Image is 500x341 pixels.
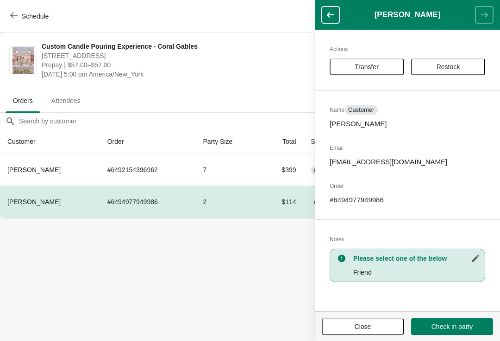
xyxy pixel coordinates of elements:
span: [PERSON_NAME] [7,198,61,206]
img: Custom Candle Pouring Experience - Coral Gables [12,47,34,74]
p: Friend [353,268,480,277]
button: Check in party [411,318,493,335]
p: # 6494977949986 [330,195,485,205]
td: 7 [195,154,260,186]
th: Status [304,129,361,154]
span: Close [355,323,371,330]
th: Party Size [195,129,260,154]
span: Custom Candle Pouring Experience - Coral Gables [42,42,325,51]
th: Total [261,129,304,154]
span: Check in party [431,323,473,330]
span: Prepay | $57.00–$57.00 [42,60,325,70]
input: Search by customer [19,113,500,129]
span: Schedule [22,13,49,20]
span: Orders [6,92,40,109]
h2: Notes [330,235,485,244]
button: Close [322,318,404,335]
span: [PERSON_NAME] [7,166,61,174]
p: [EMAIL_ADDRESS][DOMAIN_NAME] [330,157,485,167]
button: Restock [411,58,485,75]
h2: Email [330,143,485,153]
h3: Please select one of the below [353,254,480,263]
span: [DATE] 5:00 pm America/New_York [42,70,325,79]
button: Transfer [330,58,404,75]
h2: Name [330,105,485,115]
td: $399 [261,154,304,186]
span: Attendees [44,92,88,109]
span: [STREET_ADDRESS] [42,51,325,60]
td: # 6494977949986 [100,186,196,218]
button: Schedule [5,8,56,25]
h1: [PERSON_NAME] [339,10,475,19]
span: Transfer [355,63,379,71]
h2: Actions [330,45,485,54]
th: Order [100,129,196,154]
td: # 6492154396962 [100,154,196,186]
span: Customer [348,106,374,114]
h2: Order [330,181,485,191]
td: 2 [195,186,260,218]
p: [PERSON_NAME] [330,119,485,129]
span: Restock [437,63,460,71]
td: $114 [261,186,304,218]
